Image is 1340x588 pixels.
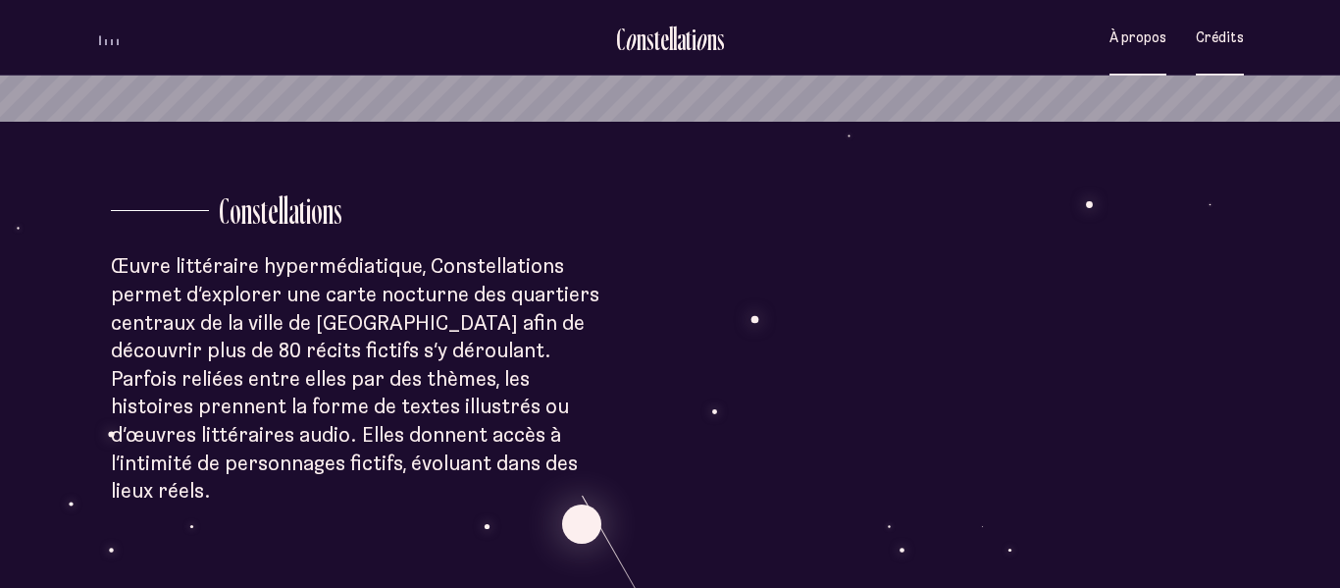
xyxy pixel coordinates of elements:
div: t [686,23,692,55]
button: Crédits [1196,15,1244,61]
span: Crédits [1196,29,1244,46]
button: À propos [1109,15,1166,61]
button: volume audio [96,27,122,48]
span: À propos [1109,29,1166,46]
div: o [625,23,637,55]
div: l [673,23,677,55]
div: a [677,23,686,55]
div: i [692,23,696,55]
div: s [646,23,654,55]
div: e [660,23,669,55]
div: n [637,23,646,55]
div: n [707,23,717,55]
div: t [654,23,660,55]
div: l [669,23,673,55]
div: o [696,23,707,55]
div: s [717,23,725,55]
div: C [616,23,625,55]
